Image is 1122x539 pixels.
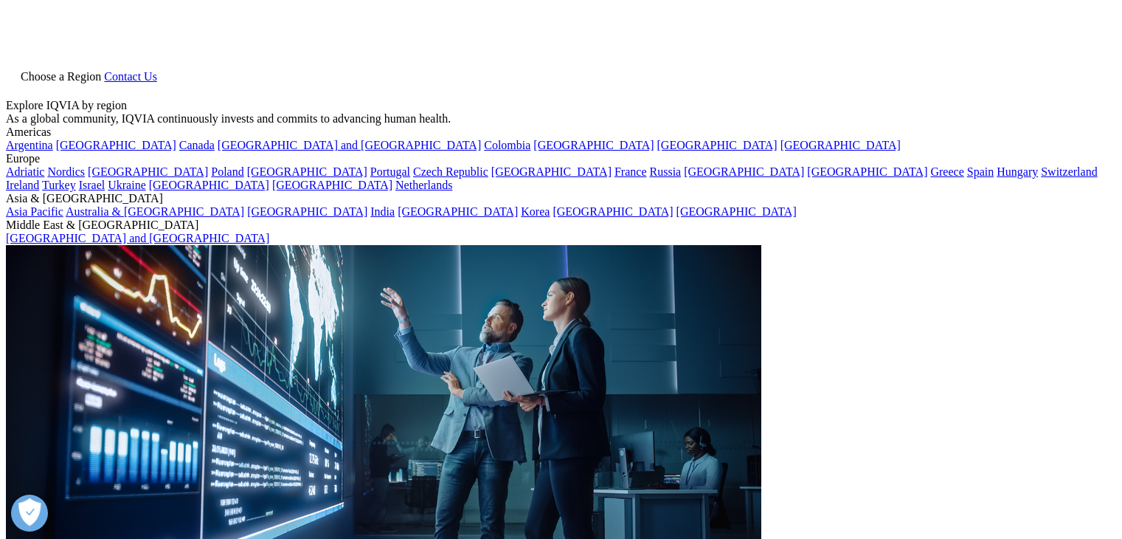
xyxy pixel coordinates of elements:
[780,139,901,151] a: [GEOGRAPHIC_DATA]
[370,165,410,178] a: Portugal
[6,139,53,151] a: Argentina
[108,179,146,191] a: Ukraine
[491,165,612,178] a: [GEOGRAPHIC_DATA]
[6,232,269,244] a: [GEOGRAPHIC_DATA] and [GEOGRAPHIC_DATA]
[179,139,215,151] a: Canada
[684,165,804,178] a: [GEOGRAPHIC_DATA]
[247,165,367,178] a: [GEOGRAPHIC_DATA]
[79,179,105,191] a: Israel
[807,165,927,178] a: [GEOGRAPHIC_DATA]
[6,179,39,191] a: Ireland
[997,165,1038,178] a: Hungary
[650,165,682,178] a: Russia
[56,139,176,151] a: [GEOGRAPHIC_DATA]
[66,205,244,218] a: Australia & [GEOGRAPHIC_DATA]
[6,205,63,218] a: Asia Pacific
[247,205,367,218] a: [GEOGRAPHIC_DATA]
[484,139,530,151] a: Colombia
[42,179,76,191] a: Turkey
[6,219,1116,232] div: Middle East & [GEOGRAPHIC_DATA]
[6,165,44,178] a: Adriatic
[370,205,395,218] a: India
[88,165,208,178] a: [GEOGRAPHIC_DATA]
[614,165,647,178] a: France
[398,205,518,218] a: [GEOGRAPHIC_DATA]
[413,165,488,178] a: Czech Republic
[657,139,778,151] a: [GEOGRAPHIC_DATA]
[521,205,550,218] a: Korea
[930,165,963,178] a: Greece
[6,112,1116,126] div: As a global community, IQVIA continuously invests and commits to advancing human health.
[47,165,85,178] a: Nordics
[6,152,1116,165] div: Europe
[967,165,994,178] a: Spain
[211,165,243,178] a: Poland
[676,205,797,218] a: [GEOGRAPHIC_DATA]
[533,139,654,151] a: [GEOGRAPHIC_DATA]
[218,139,481,151] a: [GEOGRAPHIC_DATA] and [GEOGRAPHIC_DATA]
[6,99,1116,112] div: Explore IQVIA by region
[395,179,452,191] a: Netherlands
[553,205,673,218] a: [GEOGRAPHIC_DATA]
[272,179,392,191] a: [GEOGRAPHIC_DATA]
[6,192,1116,205] div: Asia & [GEOGRAPHIC_DATA]
[21,70,101,83] span: Choose a Region
[1041,165,1097,178] a: Switzerland
[149,179,269,191] a: [GEOGRAPHIC_DATA]
[11,495,48,532] button: Open Preferences
[6,126,1116,139] div: Americas
[104,70,157,83] a: Contact Us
